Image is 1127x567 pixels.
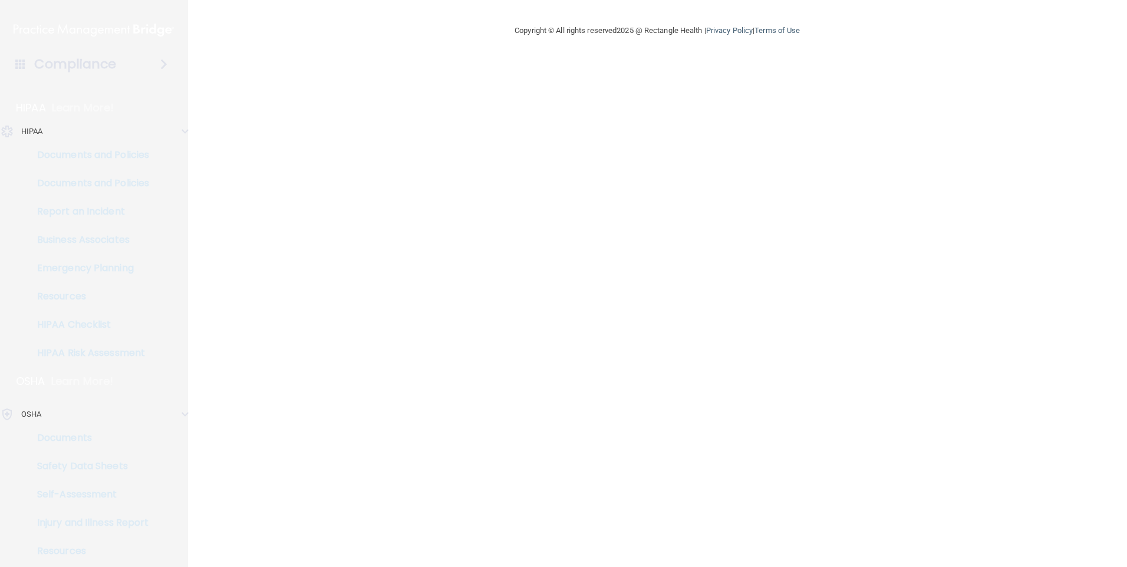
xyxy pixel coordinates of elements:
[8,177,169,189] p: Documents and Policies
[8,347,169,359] p: HIPAA Risk Assessment
[8,319,169,331] p: HIPAA Checklist
[8,234,169,246] p: Business Associates
[14,18,174,42] img: PMB logo
[8,432,169,444] p: Documents
[8,149,169,161] p: Documents and Policies
[8,291,169,302] p: Resources
[51,374,114,388] p: Learn More!
[21,124,43,139] p: HIPAA
[754,26,800,35] a: Terms of Use
[8,545,169,557] p: Resources
[706,26,753,35] a: Privacy Policy
[8,517,169,529] p: Injury and Illness Report
[8,489,169,500] p: Self-Assessment
[34,56,116,72] h4: Compliance
[16,374,45,388] p: OSHA
[52,101,114,115] p: Learn More!
[8,206,169,217] p: Report an Incident
[442,12,872,50] div: Copyright © All rights reserved 2025 @ Rectangle Health | |
[16,101,46,115] p: HIPAA
[21,407,41,421] p: OSHA
[8,262,169,274] p: Emergency Planning
[8,460,169,472] p: Safety Data Sheets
